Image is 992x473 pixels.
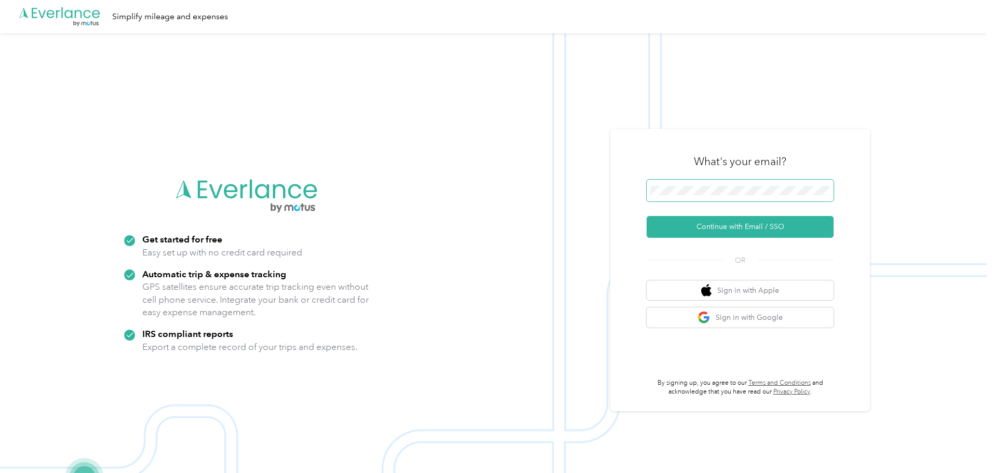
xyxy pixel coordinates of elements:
[647,216,834,238] button: Continue with Email / SSO
[748,379,811,387] a: Terms and Conditions
[701,284,712,297] img: apple logo
[694,154,786,169] h3: What's your email?
[142,246,302,259] p: Easy set up with no credit card required
[722,255,758,266] span: OR
[142,341,357,354] p: Export a complete record of your trips and expenses.
[142,328,233,339] strong: IRS compliant reports
[647,280,834,301] button: apple logoSign in with Apple
[142,280,369,319] p: GPS satellites ensure accurate trip tracking even without cell phone service. Integrate your bank...
[773,388,810,396] a: Privacy Policy
[142,268,286,279] strong: Automatic trip & expense tracking
[647,379,834,397] p: By signing up, you agree to our and acknowledge that you have read our .
[112,10,228,23] div: Simplify mileage and expenses
[142,234,222,245] strong: Get started for free
[698,311,711,324] img: google logo
[647,307,834,328] button: google logoSign in with Google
